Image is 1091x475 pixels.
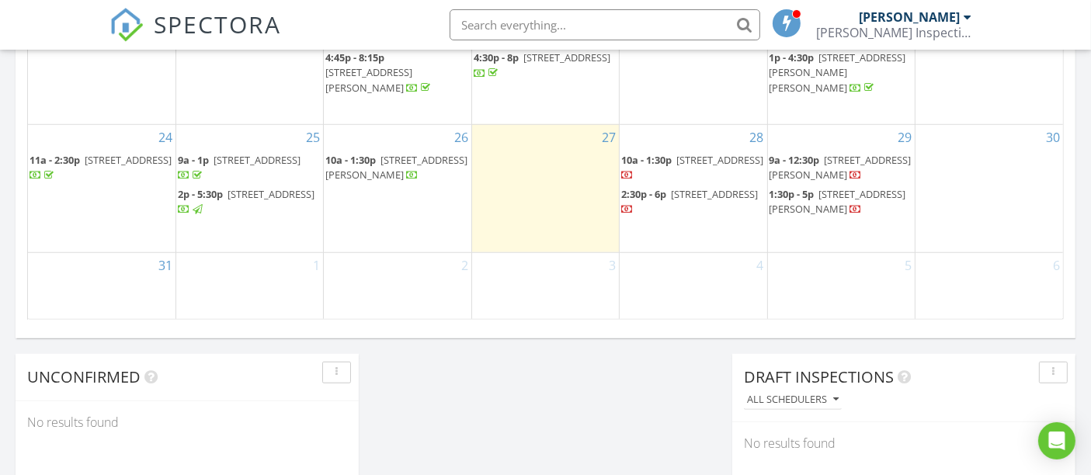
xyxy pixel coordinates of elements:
td: Go to August 30, 2025 [916,124,1063,252]
a: 10a - 1:30p [STREET_ADDRESS] [621,153,763,182]
td: Go to August 20, 2025 [471,23,619,125]
a: Go to September 5, 2025 [902,253,915,278]
td: Go to August 29, 2025 [767,124,915,252]
div: Open Intercom Messenger [1038,422,1075,459]
span: 4:45p - 8:15p [325,50,384,64]
div: No results found [732,422,1075,464]
span: Unconfirmed [27,366,141,387]
a: Go to August 31, 2025 [155,253,175,278]
td: Go to September 6, 2025 [916,252,1063,320]
span: [STREET_ADDRESS][PERSON_NAME] [770,153,912,182]
span: [STREET_ADDRESS] [85,153,172,167]
a: 2p - 5:30p [STREET_ADDRESS] [178,187,314,216]
a: 4:30p - 8p [STREET_ADDRESS] [474,50,610,79]
a: 4:30p - 8p [STREET_ADDRESS] [474,49,617,82]
span: SPECTORA [155,8,282,40]
td: Go to September 1, 2025 [175,252,323,320]
a: Go to August 26, 2025 [451,125,471,150]
a: 9a - 12:30p [STREET_ADDRESS][PERSON_NAME] [770,151,913,185]
a: Go to August 27, 2025 [599,125,619,150]
td: Go to September 5, 2025 [767,252,915,320]
a: 11a - 2:30p [STREET_ADDRESS] [30,151,174,185]
td: Go to August 21, 2025 [620,23,767,125]
span: [STREET_ADDRESS][PERSON_NAME] [770,187,906,216]
a: Go to August 24, 2025 [155,125,175,150]
span: [STREET_ADDRESS][PERSON_NAME][PERSON_NAME] [770,50,906,94]
span: 10a - 1:30p [325,153,376,167]
div: Melton Inspection Services [817,25,972,40]
a: 10a - 1:30p [STREET_ADDRESS] [621,151,765,185]
td: Go to August 19, 2025 [324,23,471,125]
a: 9a - 1p [STREET_ADDRESS] [178,153,301,182]
span: 9a - 1p [178,153,209,167]
div: [PERSON_NAME] [860,9,961,25]
a: 4:45p - 8:15p [STREET_ADDRESS][PERSON_NAME] [325,49,469,98]
a: 2p - 5:30p [STREET_ADDRESS] [178,185,321,219]
td: Go to August 26, 2025 [324,124,471,252]
a: 10a - 1:30p [STREET_ADDRESS][PERSON_NAME] [325,153,467,182]
span: 1:30p - 5p [770,187,815,201]
span: Draft Inspections [744,366,894,387]
td: Go to August 23, 2025 [916,23,1063,125]
img: The Best Home Inspection Software - Spectora [109,8,144,42]
a: 2:30p - 6p [STREET_ADDRESS] [621,185,765,219]
span: [STREET_ADDRESS][PERSON_NAME] [325,153,467,182]
a: 1p - 4:30p [STREET_ADDRESS][PERSON_NAME][PERSON_NAME] [770,49,913,98]
input: Search everything... [450,9,760,40]
a: Go to August 25, 2025 [303,125,323,150]
td: Go to September 2, 2025 [324,252,471,320]
a: 4:45p - 8:15p [STREET_ADDRESS][PERSON_NAME] [325,50,433,94]
td: Go to August 22, 2025 [767,23,915,125]
a: Go to August 29, 2025 [895,125,915,150]
td: Go to August 24, 2025 [28,124,175,252]
span: 4:30p - 8p [474,50,519,64]
span: [STREET_ADDRESS] [676,153,763,167]
button: All schedulers [744,390,842,411]
span: 10a - 1:30p [621,153,672,167]
div: All schedulers [747,394,839,405]
a: Go to September 4, 2025 [754,253,767,278]
td: Go to August 31, 2025 [28,252,175,320]
td: Go to August 28, 2025 [620,124,767,252]
td: Go to August 17, 2025 [28,23,175,125]
span: 2p - 5:30p [178,187,223,201]
span: [STREET_ADDRESS] [228,187,314,201]
td: Go to August 25, 2025 [175,124,323,252]
a: 1:30p - 5p [STREET_ADDRESS][PERSON_NAME] [770,187,906,216]
td: Go to August 27, 2025 [471,124,619,252]
a: Go to September 6, 2025 [1050,253,1063,278]
a: 10a - 1:30p [STREET_ADDRESS][PERSON_NAME] [325,151,469,185]
a: 9a - 1p [STREET_ADDRESS] [178,151,321,185]
span: 1p - 4:30p [770,50,815,64]
a: 1:30p - 5p [STREET_ADDRESS][PERSON_NAME] [770,185,913,219]
span: [STREET_ADDRESS][PERSON_NAME] [325,65,412,94]
td: Go to August 18, 2025 [175,23,323,125]
span: 9a - 12:30p [770,153,820,167]
a: 9a - 12:30p [STREET_ADDRESS][PERSON_NAME] [770,153,912,182]
a: Go to September 1, 2025 [310,253,323,278]
a: Go to August 28, 2025 [747,125,767,150]
a: 2:30p - 6p [STREET_ADDRESS] [621,187,758,216]
span: [STREET_ADDRESS] [671,187,758,201]
a: 1p - 4:30p [STREET_ADDRESS][PERSON_NAME][PERSON_NAME] [770,50,906,94]
td: Go to September 3, 2025 [471,252,619,320]
a: Go to September 2, 2025 [458,253,471,278]
div: No results found [16,401,359,443]
a: SPECTORA [109,21,282,54]
span: [STREET_ADDRESS] [523,50,610,64]
span: 2:30p - 6p [621,187,666,201]
span: 11a - 2:30p [30,153,80,167]
td: Go to September 4, 2025 [620,252,767,320]
a: Go to September 3, 2025 [606,253,619,278]
span: [STREET_ADDRESS] [214,153,301,167]
a: Go to August 30, 2025 [1043,125,1063,150]
a: 11a - 2:30p [STREET_ADDRESS] [30,153,172,182]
